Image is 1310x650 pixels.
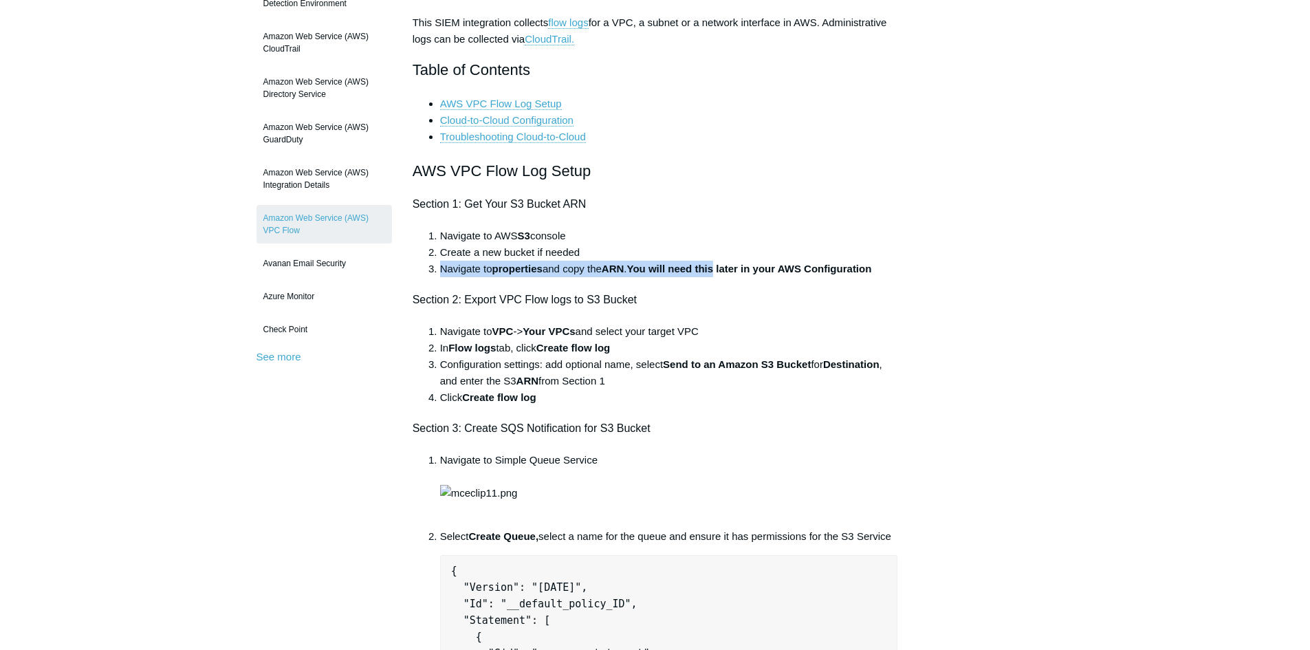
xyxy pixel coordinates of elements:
[256,283,392,310] a: Azure Monitor
[602,263,624,274] strong: ARN
[440,340,898,356] li: In tab, click
[440,131,586,143] a: Troubleshooting Cloud-to-Cloud
[627,263,872,274] strong: You will need this later in your AWS Configuration
[440,323,898,340] li: Navigate to -> and select your target VPC
[413,195,898,213] h4: Section 1: Get Your S3 Bucket ARN
[256,351,301,362] a: See more
[256,69,392,107] a: Amazon Web Service (AWS) Directory Service
[256,114,392,153] a: Amazon Web Service (AWS) GuardDuty
[468,530,538,542] strong: Create Queue,
[440,114,574,127] a: Cloud-to-Cloud Configuration
[516,375,539,387] strong: ARN
[492,325,514,337] strong: VPC
[440,228,898,244] li: Navigate to AWS console
[448,342,496,354] strong: Flow logs
[548,17,588,29] a: flow logs
[256,160,392,198] a: Amazon Web Service (AWS) Integration Details
[440,261,898,277] li: Navigate to and copy the .
[823,358,880,370] strong: Destination
[413,291,898,309] h4: Section 2: Export VPC Flow logs to S3 Bucket
[256,250,392,277] a: Avanan Email Security
[413,159,898,183] h2: AWS VPC Flow Log Setup
[440,244,898,261] li: Create a new bucket if needed
[518,230,530,241] strong: S3
[440,98,562,110] a: AWS VPC Flow Log Setup
[413,58,898,82] h2: Table of Contents
[256,316,392,343] a: Check Point
[413,420,898,437] h4: Section 3: Create SQS Notification for S3 Bucket
[536,342,611,354] strong: Create flow log
[440,356,898,389] li: Configuration settings: add optional name, select for , and enter the S3 from Section 1
[525,33,574,45] a: CloudTrail.
[256,23,392,62] a: Amazon Web Service (AWS) CloudTrail
[663,358,811,370] strong: Send to an Amazon S3 Bucket
[440,485,518,501] img: mceclip11.png
[492,263,543,274] strong: properties
[440,389,898,406] li: Click
[440,452,898,518] li: Navigate to Simple Queue Service
[462,391,536,403] strong: Create flow log
[413,14,898,47] p: This SIEM integration collects for a VPC, a subnet or a network interface in AWS. Administrative ...
[256,205,392,243] a: Amazon Web Service (AWS) VPC Flow
[523,325,575,337] strong: Your VPCs
[440,528,898,545] p: Select select a name for the queue and ensure it has permissions for the S3 Service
